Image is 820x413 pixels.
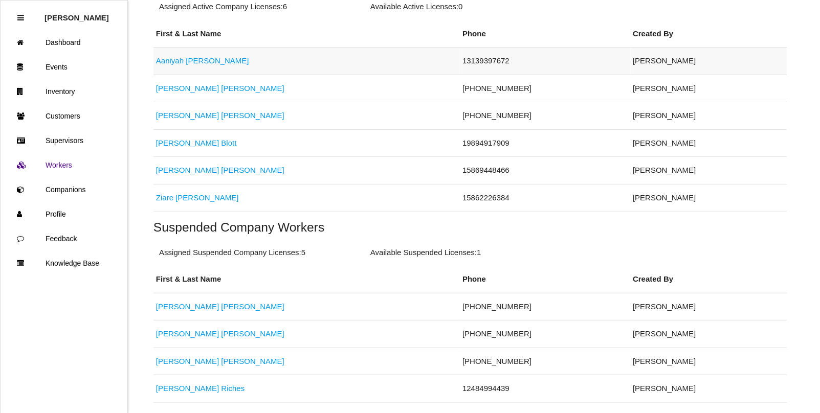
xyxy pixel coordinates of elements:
[1,55,127,79] a: Events
[156,329,284,338] a: [PERSON_NAME] [PERSON_NAME]
[156,357,284,365] a: [PERSON_NAME] [PERSON_NAME]
[631,293,787,320] td: [PERSON_NAME]
[156,111,284,120] a: [PERSON_NAME] [PERSON_NAME]
[460,102,630,130] td: [PHONE_NUMBER]
[1,226,127,251] a: Feedback
[156,56,249,65] a: Aaniyah [PERSON_NAME]
[1,251,127,276] a: Knowledge Base
[45,6,109,22] p: Rosie Blandino
[1,79,127,104] a: Inventory
[460,375,630,403] td: 12484994439
[156,139,237,147] a: [PERSON_NAME] Blott
[1,128,127,153] a: Supervisors
[631,129,787,157] td: [PERSON_NAME]
[631,102,787,130] td: [PERSON_NAME]
[153,20,460,48] th: First & Last Name
[460,184,630,212] td: 15862226384
[460,157,630,185] td: 15869448466
[17,6,24,30] div: Close
[460,266,630,293] th: Phone
[460,348,630,375] td: [PHONE_NUMBER]
[159,247,359,259] p: Assigned Suspended Company Licenses: 5
[631,375,787,403] td: [PERSON_NAME]
[460,320,630,348] td: [PHONE_NUMBER]
[631,266,787,293] th: Created By
[1,104,127,128] a: Customers
[631,320,787,348] td: [PERSON_NAME]
[631,157,787,185] td: [PERSON_NAME]
[631,348,787,375] td: [PERSON_NAME]
[159,1,359,13] p: Assigned Active Company Licenses: 6
[1,202,127,226] a: Profile
[370,1,570,13] p: Available Active Licenses: 0
[1,30,127,55] a: Dashboard
[156,84,284,93] a: [PERSON_NAME] [PERSON_NAME]
[631,75,787,102] td: [PERSON_NAME]
[460,75,630,102] td: [PHONE_NUMBER]
[1,177,127,202] a: Companions
[153,220,787,234] h5: Suspended Company Workers
[460,48,630,75] td: 13139397672
[460,20,630,48] th: Phone
[460,293,630,320] td: [PHONE_NUMBER]
[631,184,787,212] td: [PERSON_NAME]
[370,247,570,259] p: Available Suspended Licenses: 1
[156,384,245,393] a: [PERSON_NAME] Riches
[460,129,630,157] td: 19894917909
[156,166,284,174] a: [PERSON_NAME] [PERSON_NAME]
[156,193,239,202] a: Ziare [PERSON_NAME]
[631,20,787,48] th: Created By
[1,153,127,177] a: Workers
[631,48,787,75] td: [PERSON_NAME]
[153,266,460,293] th: First & Last Name
[156,302,284,311] a: [PERSON_NAME] [PERSON_NAME]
